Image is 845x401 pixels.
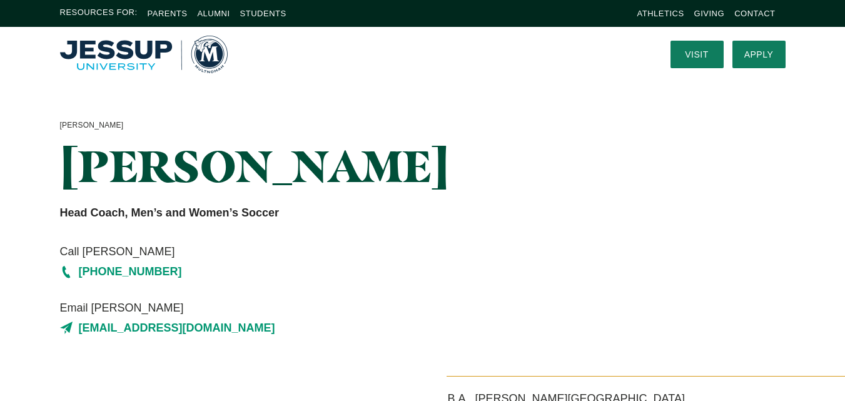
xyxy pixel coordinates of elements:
[60,261,536,282] a: [PHONE_NUMBER]
[148,9,188,18] a: Parents
[60,119,124,133] a: [PERSON_NAME]
[60,36,228,73] a: Home
[60,386,123,387] img: DalonParker_Headshot
[732,41,786,68] a: Apply
[60,241,536,261] span: Call [PERSON_NAME]
[734,9,775,18] a: Contact
[240,9,286,18] a: Students
[60,318,536,338] a: [EMAIL_ADDRESS][DOMAIN_NAME]
[670,41,724,68] a: Visit
[694,9,725,18] a: Giving
[60,6,138,21] span: Resources For:
[60,298,536,318] span: Email [PERSON_NAME]
[637,9,684,18] a: Athletics
[60,36,228,73] img: Multnomah University Logo
[197,9,230,18] a: Alumni
[60,142,536,190] h1: [PERSON_NAME]
[60,206,279,219] strong: Head Coach, Men’s and Women’s Soccer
